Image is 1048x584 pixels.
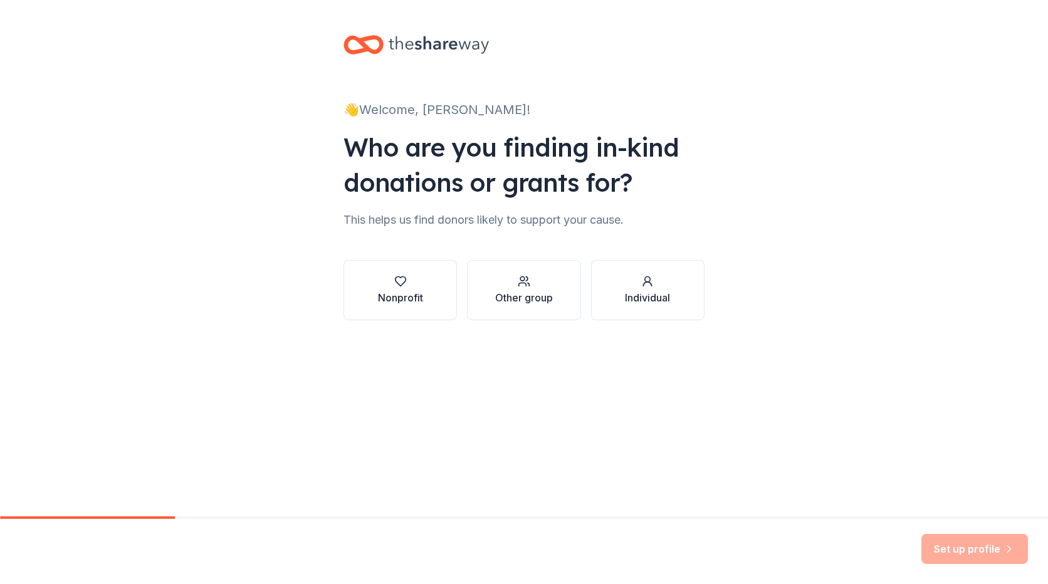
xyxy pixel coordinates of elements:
button: Individual [591,260,705,320]
div: This helps us find donors likely to support your cause. [343,210,705,230]
div: Individual [625,290,670,305]
div: 👋 Welcome, [PERSON_NAME]! [343,100,705,120]
div: Other group [495,290,553,305]
button: Other group [467,260,580,320]
div: Nonprofit [378,290,423,305]
button: Nonprofit [343,260,457,320]
div: Who are you finding in-kind donations or grants for? [343,130,705,200]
